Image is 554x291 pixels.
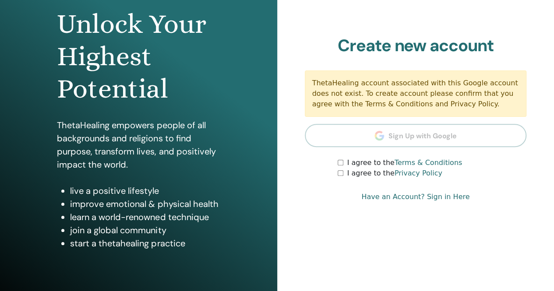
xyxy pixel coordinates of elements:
[70,237,220,250] li: start a thetahealing practice
[395,158,462,167] a: Terms & Conditions
[395,169,442,177] a: Privacy Policy
[305,36,527,56] h2: Create new account
[57,119,220,171] p: ThetaHealing empowers people of all backgrounds and religions to find purpose, transform lives, a...
[347,168,442,179] label: I agree to the
[70,184,220,197] li: live a positive lifestyle
[70,197,220,210] li: improve emotional & physical health
[57,8,220,105] h1: Unlock Your Highest Potential
[70,224,220,237] li: join a global community
[347,158,462,168] label: I agree to the
[305,70,527,117] div: ThetaHealing account associated with this Google account does not exist. To create account please...
[70,210,220,224] li: learn a world-renowned technique
[361,192,469,202] a: Have an Account? Sign in Here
